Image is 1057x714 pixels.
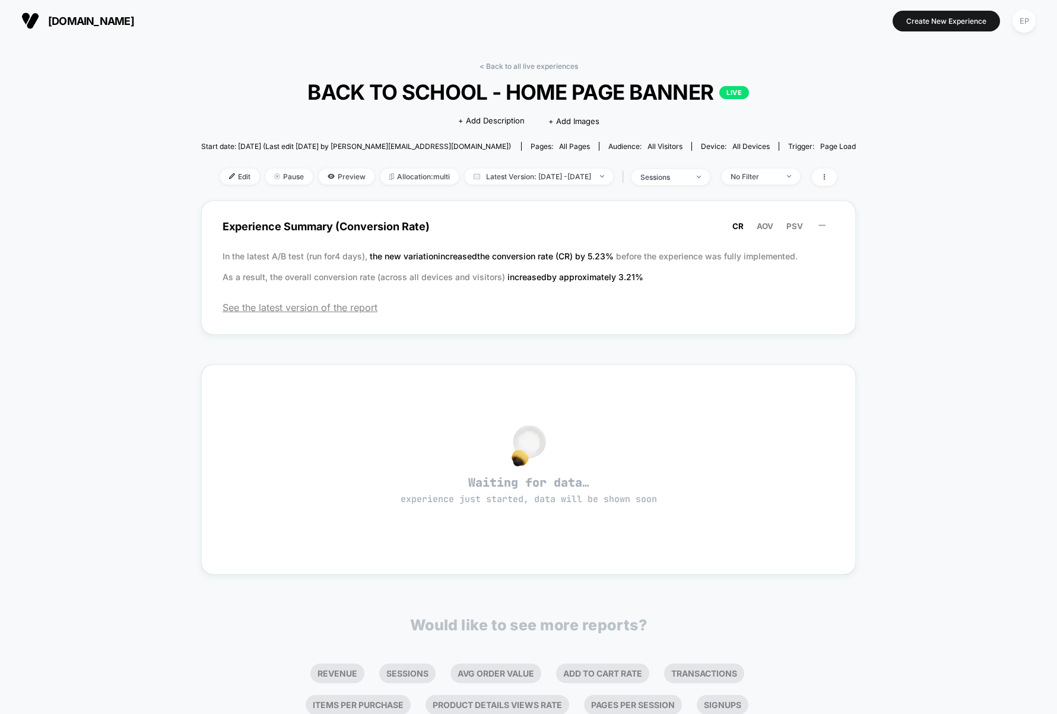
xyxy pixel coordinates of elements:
[719,86,749,99] p: LIVE
[893,11,1000,31] button: Create New Experience
[788,142,856,151] div: Trigger:
[474,173,480,179] img: calendar
[48,15,134,27] span: [DOMAIN_NAME]
[480,62,578,71] a: < Back to all live experiences
[380,169,459,185] span: Allocation: multi
[223,302,835,313] span: See the latest version of the report
[783,221,807,231] button: PSV
[319,169,374,185] span: Preview
[389,173,394,180] img: rebalance
[600,175,604,177] img: end
[21,12,39,30] img: Visually logo
[465,169,613,185] span: Latest Version: [DATE] - [DATE]
[787,175,791,177] img: end
[310,664,364,683] li: Revenue
[223,213,835,240] span: Experience Summary (Conversion Rate)
[786,221,803,231] span: PSV
[732,221,744,231] span: CR
[691,142,779,151] span: Device:
[507,272,643,282] span: increased by approximately 3.21 %
[201,142,511,151] span: Start date: [DATE] (Last edit [DATE] by [PERSON_NAME][EMAIL_ADDRESS][DOMAIN_NAME])
[458,115,525,127] span: + Add Description
[265,169,313,185] span: Pause
[410,616,647,634] p: Would like to see more reports?
[732,142,770,151] span: all devices
[531,142,590,151] div: Pages:
[753,221,777,231] button: AOV
[608,142,683,151] div: Audience:
[1009,9,1039,33] button: EP
[234,80,823,104] span: BACK TO SCHOOL - HOME PAGE BANNER
[1012,9,1036,33] div: EP
[379,664,436,683] li: Sessions
[820,142,856,151] span: Page Load
[647,142,683,151] span: All Visitors
[548,116,599,126] span: + Add Images
[559,142,590,151] span: all pages
[450,664,541,683] li: Avg Order Value
[223,246,835,287] p: In the latest A/B test (run for 4 days), before the experience was fully implemented. As a result...
[619,169,631,186] span: |
[697,176,701,178] img: end
[556,664,649,683] li: Add To Cart Rate
[370,251,616,261] span: the new variation increased the conversion rate (CR) by 5.23 %
[229,173,235,179] img: edit
[401,493,657,505] span: experience just started, data will be shown soon
[757,221,773,231] span: AOV
[640,173,688,182] div: sessions
[512,425,546,467] img: no_data
[731,172,778,181] div: No Filter
[729,221,747,231] button: CR
[18,11,138,30] button: [DOMAIN_NAME]
[274,173,280,179] img: end
[664,664,744,683] li: Transactions
[220,169,259,185] span: Edit
[223,475,835,506] span: Waiting for data…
